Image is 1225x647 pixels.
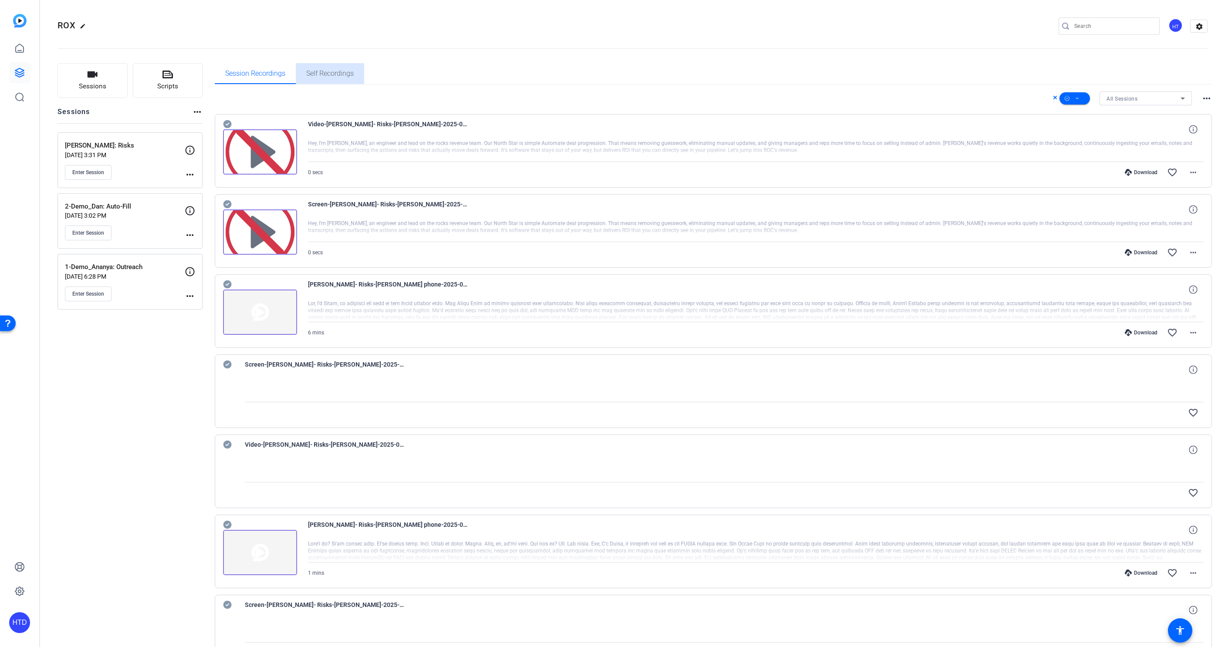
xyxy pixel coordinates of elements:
div: HT [1168,18,1183,33]
span: 1 mins [308,570,324,576]
div: HTD [9,612,30,633]
span: 0 secs [308,249,323,256]
span: Screen-[PERSON_NAME]- Risks-[PERSON_NAME]-2025-09-11-15-55-10-000-1 [245,600,406,620]
span: [PERSON_NAME]- Risks-[PERSON_NAME] phone-2025-09-11-16-00-04-884-0 [308,519,469,540]
div: Download [1120,569,1162,576]
span: 6 mins [308,330,324,336]
p: [DATE] 3:02 PM [65,212,185,219]
span: ROX [58,20,75,30]
span: Video-[PERSON_NAME]- Risks-[PERSON_NAME]-2025-09-11-16-10-10-943-1 [308,119,469,140]
mat-icon: more_horiz [1188,327,1198,338]
span: Enter Session [72,290,104,297]
mat-icon: more_horiz [192,107,203,117]
img: blue-gradient.svg [13,14,27,27]
span: [PERSON_NAME]- Risks-[PERSON_NAME] phone-2025-09-11-16-10-10-943-0 [308,279,469,300]
p: 1-Demo_Ananya: Outreach [65,262,185,272]
mat-icon: accessibility [1175,625,1185,636]
span: Sessions [79,81,106,91]
p: 2-Demo_Dan: Auto-Fill [65,202,185,212]
mat-icon: favorite_border [1167,167,1178,178]
p: [DATE] 6:28 PM [65,273,185,280]
mat-icon: favorite_border [1167,568,1178,578]
input: Search [1074,21,1153,31]
mat-icon: more_horiz [1188,167,1198,178]
p: [DATE] 3:31 PM [65,152,185,158]
div: Download [1120,249,1162,256]
span: Enter Session [72,229,104,236]
span: Screen-[PERSON_NAME]- Risks-[PERSON_NAME]-2025-09-11-16-10-10-943-1 [308,199,469,220]
mat-icon: more_horiz [185,169,195,180]
span: Enter Session [72,169,104,176]
span: Session Recordings [225,70,285,77]
mat-icon: more_horiz [185,230,195,240]
mat-icon: settings [1191,20,1208,33]
p: [PERSON_NAME]: Risks [65,141,185,151]
span: 0 secs [308,169,323,175]
img: Preview is unavailable [223,129,297,175]
mat-icon: more_horiz [1201,93,1212,104]
h2: Sessions [58,107,90,123]
mat-icon: favorite_border [1188,488,1198,498]
div: Download [1120,169,1162,176]
mat-icon: more_horiz [1188,568,1198,578]
mat-icon: more_horiz [1188,247,1198,258]
button: Sessions [58,63,128,98]
span: Scripts [157,81,178,91]
img: thumb-nail [223,530,297,575]
mat-icon: edit [80,23,90,34]
div: Download [1120,329,1162,336]
span: Screen-[PERSON_NAME]- Risks-[PERSON_NAME]-2025-09-11-16-00-04-884-1 [245,359,406,380]
mat-icon: more_horiz [185,291,195,301]
span: Self Recordings [306,70,354,77]
button: Enter Session [65,286,112,301]
button: Scripts [133,63,203,98]
mat-icon: favorite_border [1188,408,1198,418]
ngx-avatar: Hello Theo Darling [1168,18,1184,34]
mat-icon: favorite_border [1167,247,1178,258]
img: thumb-nail [223,290,297,335]
span: Video-[PERSON_NAME]- Risks-[PERSON_NAME]-2025-09-11-16-00-04-884-1 [245,439,406,460]
img: Preview is unavailable [223,209,297,255]
mat-icon: favorite_border [1167,327,1178,338]
span: All Sessions [1107,96,1137,102]
button: Enter Session [65,226,112,240]
button: Enter Session [65,165,112,180]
